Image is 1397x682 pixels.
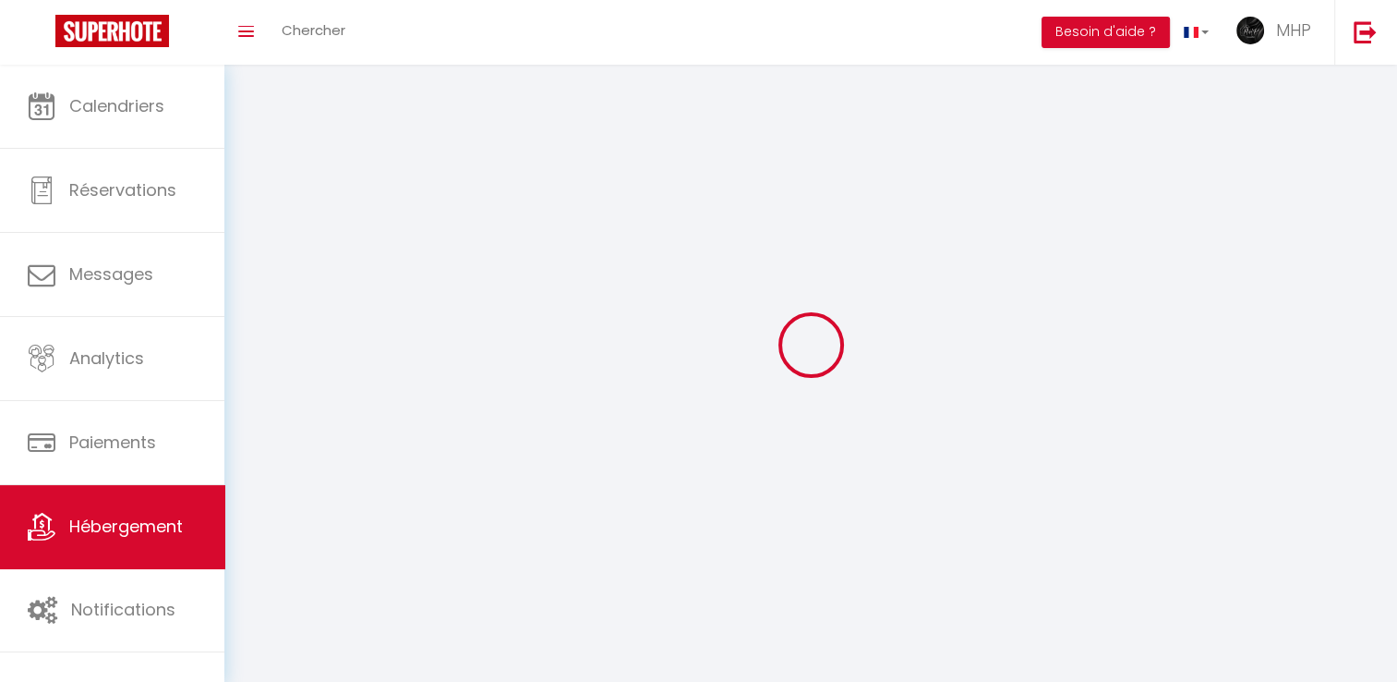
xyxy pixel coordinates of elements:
span: Chercher [282,20,345,40]
span: Réservations [69,178,176,201]
button: Besoin d'aide ? [1042,17,1170,48]
span: Paiements [69,431,156,454]
span: Notifications [71,598,175,621]
span: Hébergement [69,515,183,538]
img: logout [1354,20,1377,43]
img: Super Booking [55,15,169,47]
span: MHP [1276,18,1311,42]
span: Messages [69,262,153,286]
span: Calendriers [69,94,164,117]
img: ... [1236,17,1264,44]
span: Analytics [69,347,144,370]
